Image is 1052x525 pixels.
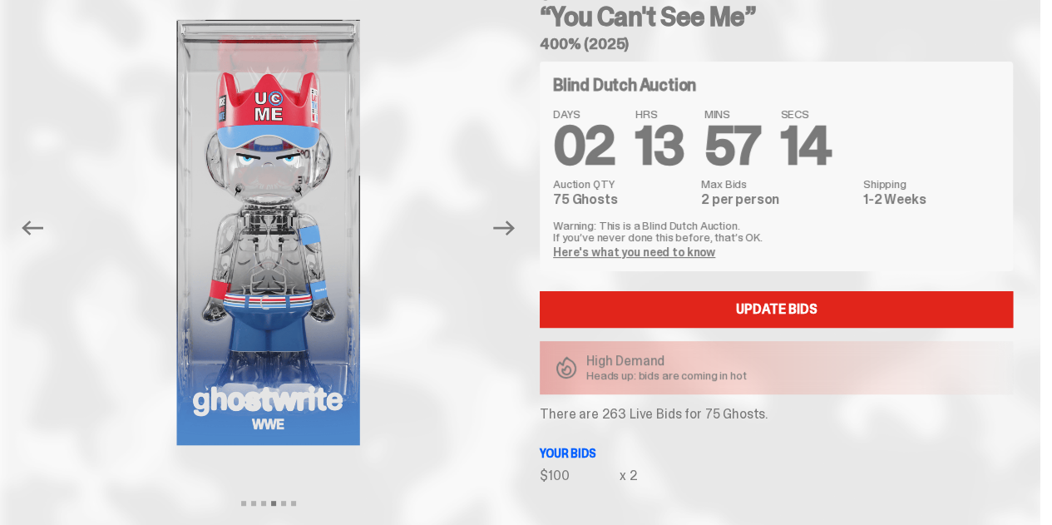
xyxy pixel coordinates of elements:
p: Heads up: bids are coming in hot [586,369,747,381]
span: DAYS [553,108,615,120]
dd: 2 per person [701,193,853,206]
span: SECS [780,108,831,120]
p: Warning: This is a Blind Dutch Auction. If you’ve never done this before, that’s OK. [553,220,1000,243]
button: View slide 1 [241,501,246,506]
span: MINS [704,108,761,120]
p: High Demand [586,354,747,368]
dd: 1-2 Weeks [863,193,1000,206]
span: 13 [635,111,684,181]
h4: Blind Dutch Auction [553,77,696,93]
h5: 400% (2025) [540,37,1013,52]
span: 57 [704,111,761,181]
a: Update Bids [540,291,1013,328]
button: View slide 6 [291,501,296,506]
p: There are 263 Live Bids for 75 Ghosts. [540,408,1013,421]
dt: Max Bids [701,178,853,190]
span: 02 [553,111,615,181]
dt: Shipping [863,178,1000,190]
button: View slide 5 [281,501,286,506]
a: Here's what you need to know [553,245,715,260]
p: Your bids [540,448,1013,459]
dt: Auction QTY [553,178,691,190]
button: View slide 2 [251,501,256,506]
div: x 2 [620,469,638,483]
dd: 75 Ghosts [553,193,691,206]
div: $100 [540,469,620,483]
span: HRS [635,108,684,120]
button: View slide 4 [271,501,276,506]
button: Next [486,210,522,246]
h3: “You Can't See Me” [540,3,1013,30]
button: View slide 3 [261,501,266,506]
button: Previous [14,210,51,246]
span: 14 [780,111,831,181]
